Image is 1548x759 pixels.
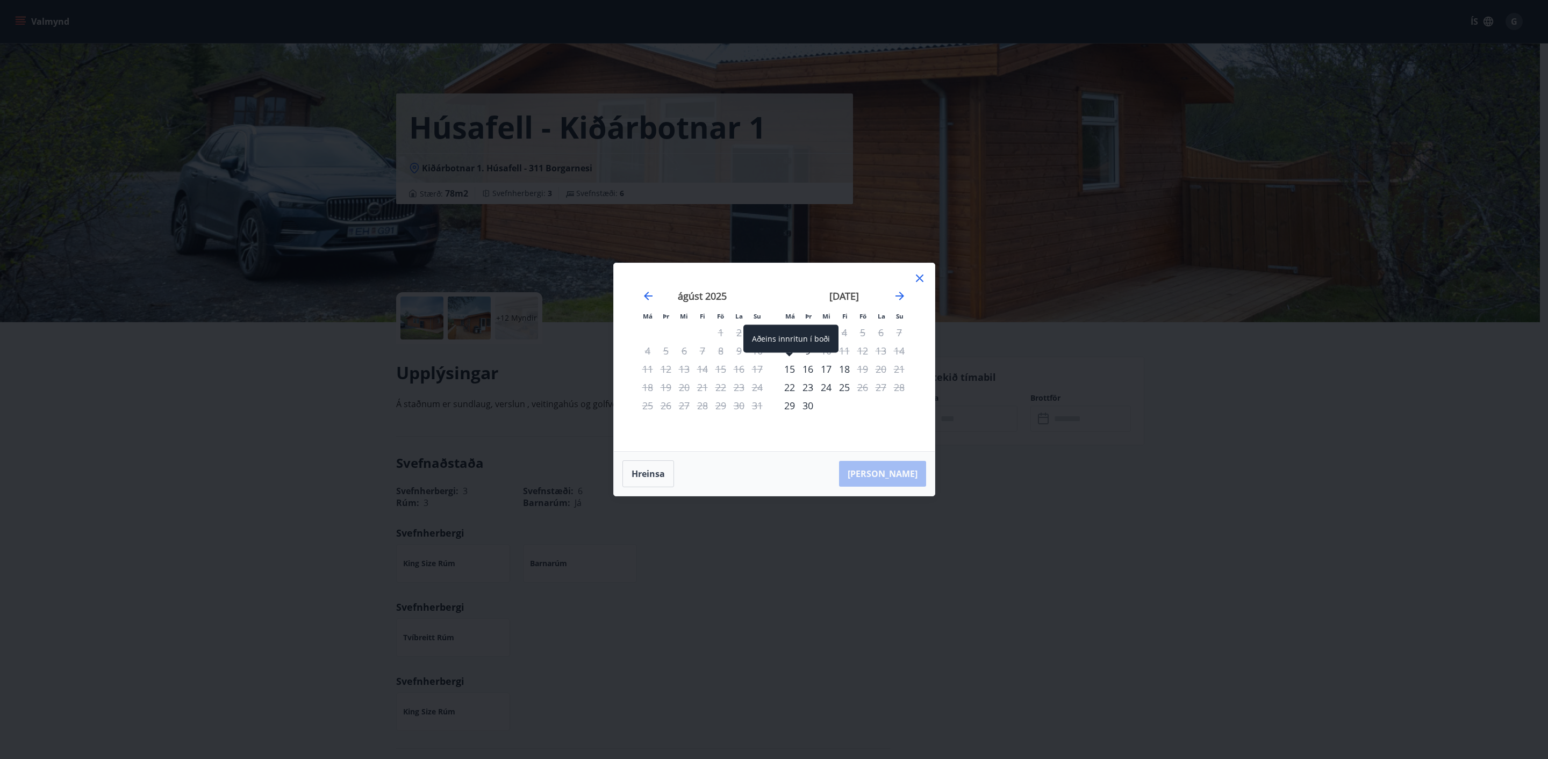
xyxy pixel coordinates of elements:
[799,378,817,396] td: Choose þriðjudagur, 23. september 2025 as your check-in date. It’s available.
[780,396,799,415] div: Aðeins innritun í boði
[675,396,693,415] td: Not available. miðvikudagur, 27. ágúst 2025
[735,312,743,320] small: La
[678,290,727,302] strong: ágúst 2025
[854,323,872,342] td: Not available. föstudagur, 5. september 2025
[835,323,854,342] td: Not available. fimmtudagur, 4. september 2025
[712,378,730,396] td: Not available. föstudagur, 22. ágúst 2025
[872,360,890,378] td: Not available. laugardagur, 20. september 2025
[730,323,748,342] td: Not available. laugardagur, 2. ágúst 2025
[799,360,817,378] td: Choose þriðjudagur, 16. september 2025 as your check-in date. It’s available.
[854,360,872,378] div: Aðeins útritun í boði
[799,360,817,378] div: 16
[730,396,748,415] td: Not available. laugardagur, 30. ágúst 2025
[799,396,817,415] td: Choose þriðjudagur, 30. september 2025 as your check-in date. It’s available.
[799,396,817,415] div: 30
[712,396,730,415] td: Not available. föstudagur, 29. ágúst 2025
[627,276,922,438] div: Calendar
[817,378,835,396] td: Choose miðvikudagur, 24. september 2025 as your check-in date. It’s available.
[859,312,866,320] small: Fö
[799,323,817,342] td: Choose þriðjudagur, 2. september 2025 as your check-in date. It’s available.
[712,323,730,342] td: Not available. föstudagur, 1. ágúst 2025
[854,378,872,396] div: Aðeins útritun í boði
[657,378,675,396] td: Not available. þriðjudagur, 19. ágúst 2025
[748,378,766,396] td: Not available. sunnudagur, 24. ágúst 2025
[817,360,835,378] td: Choose miðvikudagur, 17. september 2025 as your check-in date. It’s available.
[639,342,657,360] td: Not available. mánudagur, 4. ágúst 2025
[780,360,799,378] div: Aðeins innritun í boði
[730,360,748,378] td: Not available. laugardagur, 16. ágúst 2025
[680,312,688,320] small: Mi
[896,312,904,320] small: Su
[872,323,890,342] td: Not available. laugardagur, 6. september 2025
[854,342,872,360] td: Not available. föstudagur, 12. september 2025
[872,378,890,396] td: Not available. laugardagur, 27. september 2025
[893,290,906,302] div: Move forward to switch to the next month.
[643,312,653,320] small: Má
[842,312,848,320] small: Fi
[693,396,712,415] td: Not available. fimmtudagur, 28. ágúst 2025
[693,378,712,396] td: Not available. fimmtudagur, 21. ágúst 2025
[890,378,908,396] td: Not available. sunnudagur, 28. september 2025
[817,323,835,342] div: 3
[780,360,799,378] td: Choose mánudagur, 15. september 2025 as your check-in date. It’s available.
[799,323,817,342] div: 2
[748,360,766,378] td: Not available. sunnudagur, 17. ágúst 2025
[835,378,854,396] div: 25
[622,460,674,487] button: Hreinsa
[639,360,657,378] td: Not available. mánudagur, 11. ágúst 2025
[835,323,854,342] div: Aðeins útritun í boði
[663,312,669,320] small: Þr
[878,312,885,320] small: La
[642,290,655,302] div: Move backward to switch to the previous month.
[805,312,812,320] small: Þr
[835,378,854,396] td: Choose fimmtudagur, 25. september 2025 as your check-in date. It’s available.
[835,360,854,378] td: Choose fimmtudagur, 18. september 2025 as your check-in date. It’s available.
[854,360,872,378] td: Not available. föstudagur, 19. september 2025
[822,312,830,320] small: Mi
[754,312,761,320] small: Su
[700,312,705,320] small: Fi
[780,323,799,342] div: Aðeins innritun í boði
[835,342,854,360] td: Not available. fimmtudagur, 11. september 2025
[639,396,657,415] td: Not available. mánudagur, 25. ágúst 2025
[799,378,817,396] div: 23
[675,342,693,360] td: Not available. miðvikudagur, 6. ágúst 2025
[829,290,859,302] strong: [DATE]
[780,378,799,396] div: Aðeins innritun í boði
[657,342,675,360] td: Not available. þriðjudagur, 5. ágúst 2025
[785,312,795,320] small: Má
[712,342,730,360] td: Not available. föstudagur, 8. ágúst 2025
[675,378,693,396] td: Not available. miðvikudagur, 20. ágúst 2025
[712,360,730,378] td: Not available. föstudagur, 15. ágúst 2025
[890,342,908,360] td: Not available. sunnudagur, 14. september 2025
[872,342,890,360] td: Not available. laugardagur, 13. september 2025
[817,323,835,342] td: Choose miðvikudagur, 3. september 2025 as your check-in date. It’s available.
[730,378,748,396] td: Not available. laugardagur, 23. ágúst 2025
[817,378,835,396] div: 24
[717,312,724,320] small: Fö
[890,360,908,378] td: Not available. sunnudagur, 21. september 2025
[748,323,766,342] td: Not available. sunnudagur, 3. ágúst 2025
[780,323,799,342] td: Choose mánudagur, 1. september 2025 as your check-in date. It’s available.
[835,360,854,378] div: 18
[748,396,766,415] td: Not available. sunnudagur, 31. ágúst 2025
[743,325,838,353] div: Aðeins innritun í boði
[693,342,712,360] td: Not available. fimmtudagur, 7. ágúst 2025
[693,360,712,378] td: Not available. fimmtudagur, 14. ágúst 2025
[657,360,675,378] td: Not available. þriðjudagur, 12. ágúst 2025
[657,396,675,415] td: Not available. þriðjudagur, 26. ágúst 2025
[854,378,872,396] td: Not available. föstudagur, 26. september 2025
[639,378,657,396] td: Not available. mánudagur, 18. ágúst 2025
[780,378,799,396] td: Choose mánudagur, 22. september 2025 as your check-in date. It’s available.
[675,360,693,378] td: Not available. miðvikudagur, 13. ágúst 2025
[780,396,799,415] td: Choose mánudagur, 29. september 2025 as your check-in date. It’s available.
[817,360,835,378] div: 17
[890,323,908,342] td: Not available. sunnudagur, 7. september 2025
[730,342,748,360] td: Not available. laugardagur, 9. ágúst 2025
